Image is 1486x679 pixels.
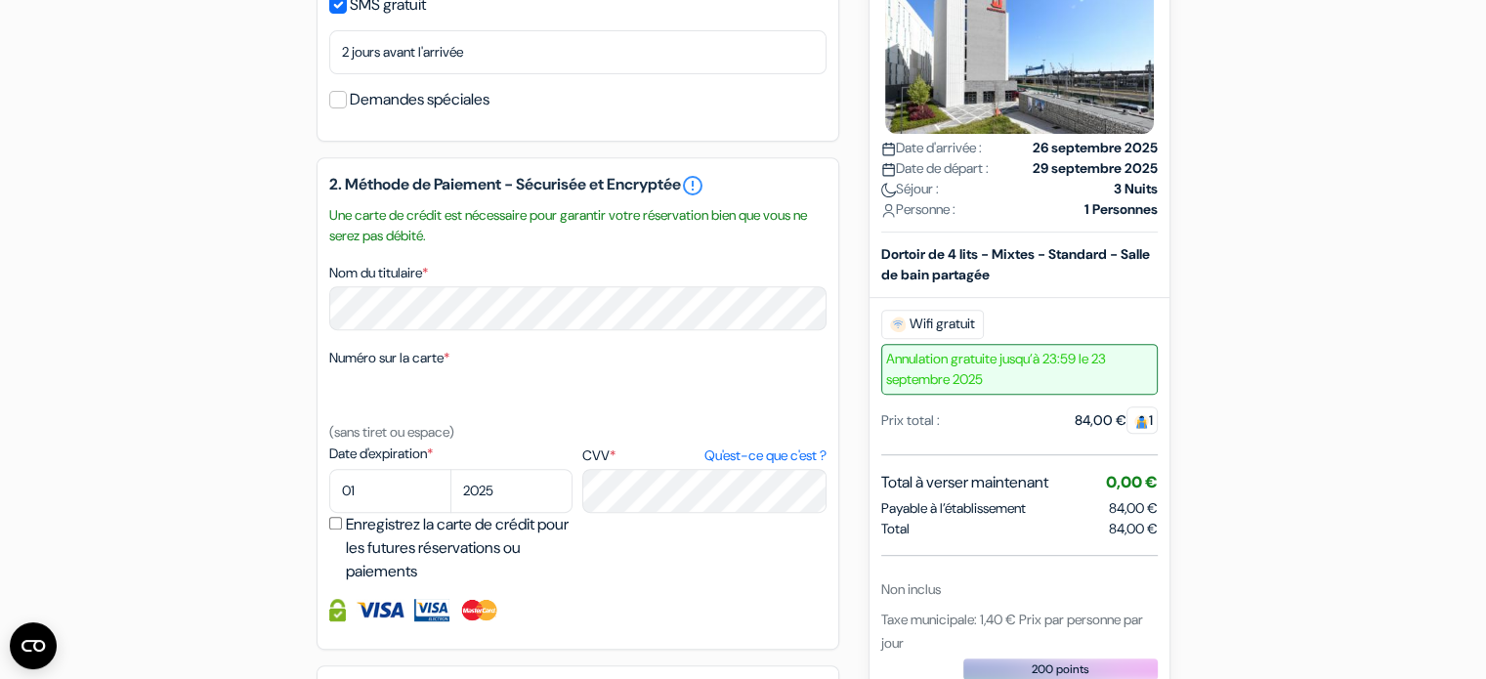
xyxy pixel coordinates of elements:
[703,446,826,466] a: Qu'est-ce que c'est ?
[881,519,910,539] span: Total
[681,174,704,197] a: error_outline
[329,599,346,621] img: Information de carte de crédit entièrement encryptée et sécurisée
[329,444,573,464] label: Date d'expiration
[881,498,1026,519] span: Payable à l’établissement
[329,348,449,368] label: Numéro sur la carte
[414,599,449,621] img: Visa Electron
[881,245,1150,283] b: Dortoir de 4 lits - Mixtes - Standard - Salle de bain partagée
[1033,138,1158,158] strong: 26 septembre 2025
[881,162,896,177] img: calendar.svg
[881,310,984,339] span: Wifi gratuit
[1075,410,1158,431] div: 84,00 €
[881,471,1048,494] span: Total à verser maintenant
[881,199,955,220] span: Personne :
[329,423,454,441] small: (sans tiret ou espace)
[1084,199,1158,220] strong: 1 Personnes
[881,183,896,197] img: moon.svg
[346,513,578,583] label: Enregistrez la carte de crédit pour les futures réservations ou paiements
[890,317,906,332] img: free_wifi.svg
[329,174,827,197] h5: 2. Méthode de Paiement - Sécurisée et Encryptée
[1032,660,1089,678] span: 200 points
[881,179,939,199] span: Séjour :
[1114,179,1158,199] strong: 3 Nuits
[350,86,489,113] label: Demandes spéciales
[1106,472,1158,492] span: 0,00 €
[1126,406,1158,434] span: 1
[1109,499,1158,517] span: 84,00 €
[881,203,896,218] img: user_icon.svg
[1109,519,1158,539] span: 84,00 €
[881,158,989,179] span: Date de départ :
[329,205,827,246] small: Une carte de crédit est nécessaire pour garantir votre réservation bien que vous ne serez pas déb...
[881,611,1143,652] span: Taxe municipale: 1,40 € Prix par personne par jour
[881,344,1158,395] span: Annulation gratuite jusqu’à 23:59 le 23 septembre 2025
[881,142,896,156] img: calendar.svg
[881,138,982,158] span: Date d'arrivée :
[881,579,1158,600] div: Non inclus
[1033,158,1158,179] strong: 29 septembre 2025
[356,599,404,621] img: Visa
[329,263,428,283] label: Nom du titulaire
[881,410,940,431] div: Prix total :
[10,622,57,669] button: Ouvrir le widget CMP
[1134,414,1149,429] img: guest.svg
[582,446,826,466] label: CVV
[459,599,499,621] img: Master Card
